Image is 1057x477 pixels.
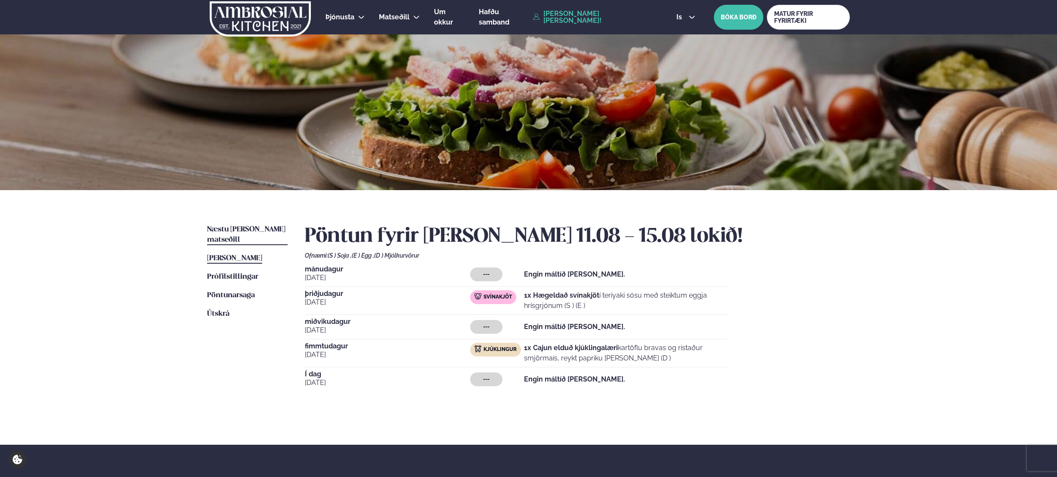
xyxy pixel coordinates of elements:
a: Prófílstillingar [207,272,258,282]
span: --- [483,323,490,330]
a: Cookie settings [9,451,26,468]
span: [DATE] [305,350,470,360]
span: Prófílstillingar [207,273,258,280]
button: BÓKA BORÐ [714,5,763,30]
a: Um okkur [434,7,465,28]
span: [DATE] [305,297,470,308]
span: Pöntunarsaga [207,292,255,299]
strong: 1x Hægeldað svínakjöt [524,291,599,299]
span: mánudagur [305,266,470,273]
span: Matseðill [379,13,409,21]
span: þriðjudagur [305,290,470,297]
span: (D ) Mjólkurvörur [374,252,419,259]
strong: Engin máltíð [PERSON_NAME]. [524,270,625,278]
a: Útskrá [207,309,229,319]
a: [PERSON_NAME] [207,253,262,264]
div: Ofnæmi: [305,252,850,259]
span: (S ) Soja , [328,252,352,259]
img: logo [209,1,312,37]
span: [DATE] [305,325,470,335]
a: Hafðu samband [479,7,529,28]
span: fimmtudagur [305,343,470,350]
span: miðvikudagur [305,318,470,325]
a: Pöntunarsaga [207,290,255,301]
button: is [670,14,702,21]
img: chicken.svg [474,345,481,352]
span: is [676,14,685,21]
h2: Pöntun fyrir [PERSON_NAME] 11.08 - 15.08 lokið! [305,225,850,249]
span: --- [483,376,490,383]
span: Kjúklingur [484,346,517,353]
a: Næstu [PERSON_NAME] matseðill [207,225,288,245]
span: Útskrá [207,310,229,317]
span: Í dag [305,371,470,378]
span: [DATE] [305,378,470,388]
p: kartöflu bravas og ristaður smjörmaís, reykt papriku [PERSON_NAME] (D ) [524,343,727,363]
span: (E ) Egg , [352,252,374,259]
span: [PERSON_NAME] [207,255,262,262]
span: Þjónusta [325,13,354,21]
a: MATUR FYRIR FYRIRTÆKI [767,5,850,30]
strong: Engin máltíð [PERSON_NAME]. [524,375,625,383]
a: Matseðill [379,12,409,22]
p: í teriyaki sósu með steiktum eggja hrísgrjónum (S ) (E ) [524,290,727,311]
span: [DATE] [305,273,470,283]
span: --- [483,271,490,278]
strong: 1x Cajun elduð kjúklingalæri [524,344,618,352]
span: Næstu [PERSON_NAME] matseðill [207,226,285,243]
strong: Engin máltíð [PERSON_NAME]. [524,323,625,331]
img: pork.svg [474,293,481,300]
a: Þjónusta [325,12,354,22]
span: Um okkur [434,8,453,26]
a: [PERSON_NAME] [PERSON_NAME]! [533,10,657,24]
span: Hafðu samband [479,8,509,26]
span: Svínakjöt [484,294,512,301]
